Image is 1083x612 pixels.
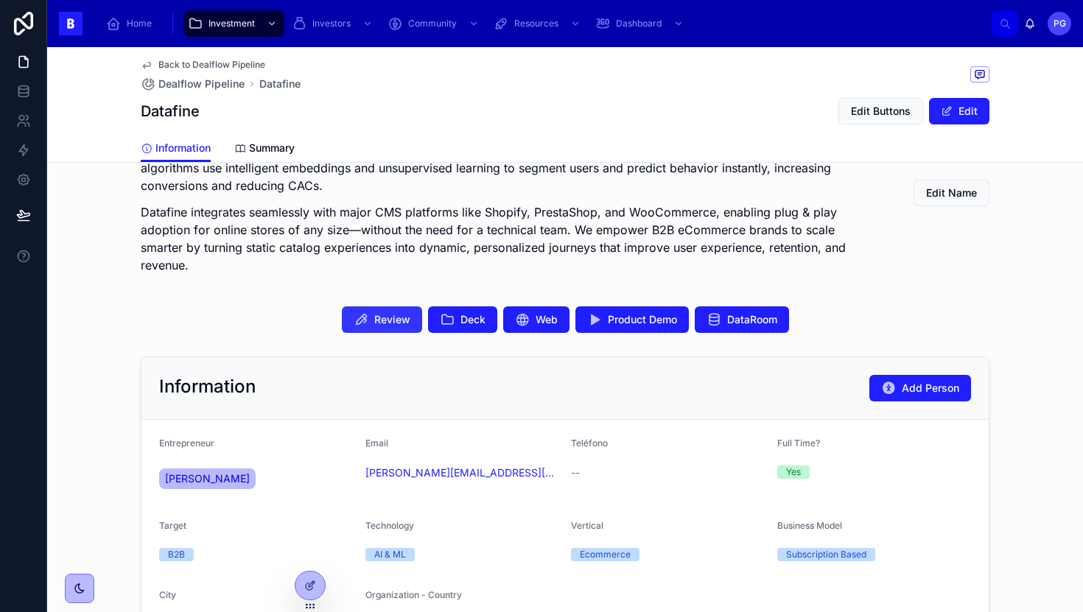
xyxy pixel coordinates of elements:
[786,548,866,561] div: Subscription Based
[365,465,560,480] a: [PERSON_NAME][EMAIL_ADDRESS][DOMAIN_NAME]
[102,10,162,37] a: Home
[183,10,284,37] a: Investment
[159,437,214,449] span: Entrepreneur
[926,186,977,200] span: Edit Name
[1054,18,1066,29] span: PG
[159,589,176,600] span: City
[168,548,185,561] div: B2B
[838,98,923,124] button: Edit Buttons
[374,548,406,561] div: AI & ML
[727,312,777,327] span: DataRoom
[902,381,959,395] span: Add Person
[777,520,842,531] span: Business Model
[851,104,911,119] span: Edit Buttons
[571,465,580,480] span: --
[141,135,211,163] a: Information
[159,375,256,398] h2: Information
[929,98,989,124] button: Edit
[536,312,558,327] span: Web
[428,306,497,333] button: Deck
[616,18,662,29] span: Dashboard
[460,312,486,327] span: Deck
[259,77,301,91] a: Datafine
[287,10,380,37] a: Investors
[312,18,351,29] span: Investors
[158,77,245,91] span: Dealflow Pipeline
[141,77,245,91] a: Dealflow Pipeline
[869,375,971,401] button: Add Person
[374,312,410,327] span: Review
[234,135,295,164] a: Summary
[155,141,211,155] span: Information
[158,59,265,71] span: Back to Dealflow Pipeline
[695,306,789,333] button: DataRoom
[786,465,801,479] div: Yes
[208,18,255,29] span: Investment
[591,10,691,37] a: Dashboard
[571,520,603,531] span: Vertical
[777,437,820,449] span: Full Time?
[503,306,569,333] button: Web
[580,548,631,561] div: Ecommerce
[514,18,558,29] span: Resources
[59,12,83,35] img: App logo
[571,437,608,449] span: Teléfono
[159,520,186,531] span: Target
[365,520,414,531] span: Technology
[408,18,457,29] span: Community
[249,141,295,155] span: Summary
[127,18,152,29] span: Home
[141,203,879,274] p: Datafine integrates seamlessly with major CMS platforms like Shopify, PrestaShop, and WooCommerce...
[165,471,250,486] span: [PERSON_NAME]
[914,180,989,206] button: Edit Name
[608,312,677,327] span: Product Demo
[342,306,422,333] button: Review
[365,589,462,600] span: Organization - Country
[365,437,388,449] span: Email
[575,306,689,333] button: Product Demo
[94,7,992,40] div: scrollable content
[141,59,265,71] a: Back to Dealflow Pipeline
[383,10,486,37] a: Community
[489,10,588,37] a: Resources
[159,468,256,489] a: [PERSON_NAME]
[141,101,200,122] h1: Datafine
